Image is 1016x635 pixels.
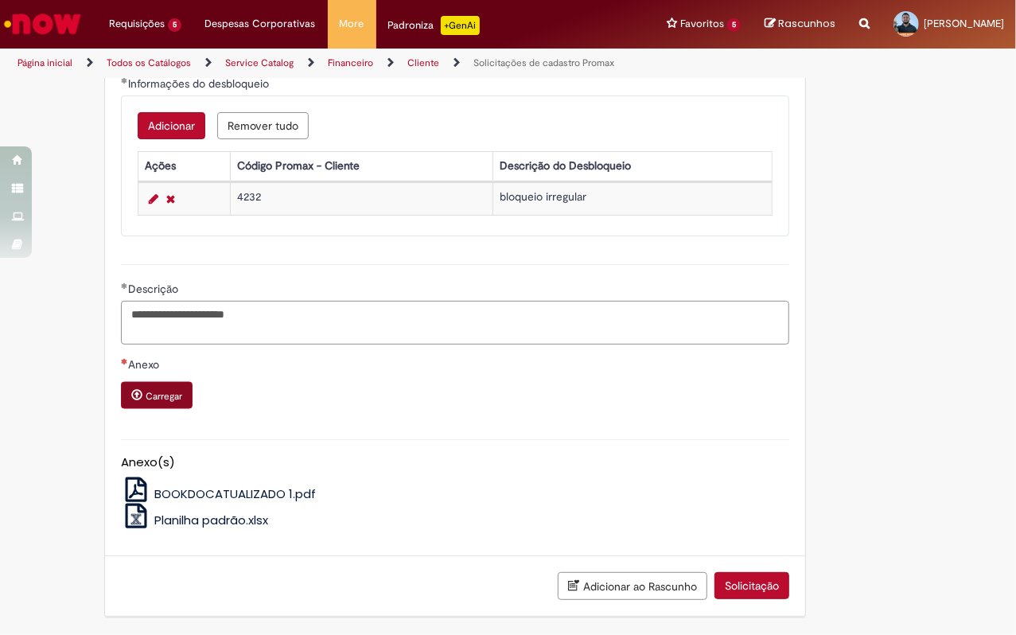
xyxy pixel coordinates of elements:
[121,301,789,345] textarea: Descrição
[128,357,162,372] span: Anexo
[441,16,480,35] p: +GenAi
[138,151,231,181] th: Ações
[121,485,316,502] a: BOOKDOCATUALIZADO 1.pdf
[328,56,373,69] a: Financeiro
[680,16,724,32] span: Favoritos
[231,182,493,215] td: 4232
[217,112,309,139] button: Remove all rows for Informações do desbloqueio
[473,56,614,69] a: Solicitações de cadastro Promax
[225,56,294,69] a: Service Catalog
[924,17,1004,30] span: [PERSON_NAME]
[146,390,182,403] small: Carregar
[778,16,835,31] span: Rascunhos
[121,382,193,409] button: Carregar anexo de Anexo Required
[107,56,191,69] a: Todos os Catálogos
[121,512,268,528] a: Planilha padrão.xlsx
[407,56,439,69] a: Cliente
[205,16,316,32] span: Despesas Corporativas
[727,18,741,32] span: 5
[145,189,162,208] a: Editar Linha 1
[340,16,364,32] span: More
[121,358,128,364] span: Necessários
[2,8,84,40] img: ServiceNow
[168,18,181,32] span: 5
[714,572,789,599] button: Solicitação
[12,49,665,78] ul: Trilhas de página
[493,151,773,181] th: Descrição do Desbloqueio
[388,16,480,35] div: Padroniza
[121,282,128,289] span: Obrigatório Preenchido
[18,56,72,69] a: Página inicial
[121,456,789,469] h5: Anexo(s)
[493,182,773,215] td: bloqueio irregular
[154,512,268,528] span: Planilha padrão.xlsx
[138,112,205,139] button: Add a row for Informações do desbloqueio
[154,485,316,502] span: BOOKDOCATUALIZADO 1.pdf
[765,17,835,32] a: Rascunhos
[231,151,493,181] th: Código Promax - Cliente
[162,189,179,208] a: Remover linha 1
[121,77,128,84] span: Obrigatório Preenchido
[109,16,165,32] span: Requisições
[128,282,181,296] span: Descrição
[128,76,272,91] span: Informações do desbloqueio
[558,572,707,600] button: Adicionar ao Rascunho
